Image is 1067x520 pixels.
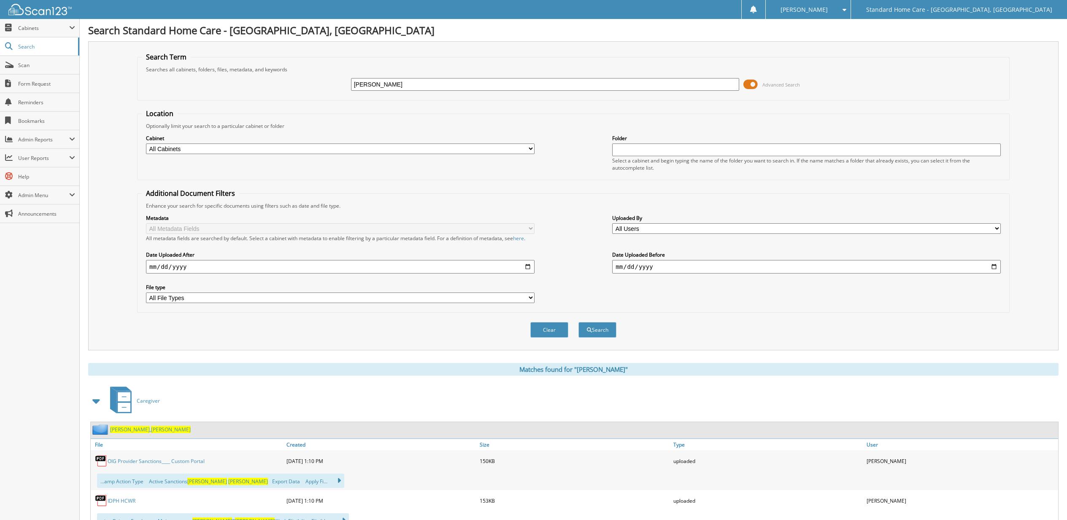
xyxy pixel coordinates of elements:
img: scan123-logo-white.svg [8,4,72,15]
a: IDPH HCWR [108,497,135,504]
div: [DATE] 1:10 PM [284,492,478,509]
div: [PERSON_NAME] [864,452,1058,469]
span: Reminders [18,99,75,106]
div: [PERSON_NAME] [864,492,1058,509]
span: Scan [18,62,75,69]
img: PDF.png [95,455,108,467]
legend: Search Term [142,52,191,62]
span: Admin Menu [18,192,69,199]
label: Cabinet [146,135,535,142]
button: Search [578,322,616,338]
span: Caregiver [137,397,160,404]
a: Created [284,439,478,450]
span: Cabinets [18,24,69,32]
legend: Location [142,109,178,118]
a: [PERSON_NAME],[PERSON_NAME] [110,426,191,433]
a: Type [671,439,865,450]
a: User [864,439,1058,450]
div: Optionally limit your search to a particular cabinet or folder [142,122,1005,130]
span: [PERSON_NAME] [110,426,150,433]
a: File [91,439,284,450]
label: Date Uploaded After [146,251,535,258]
span: [PERSON_NAME] [151,426,191,433]
label: Folder [612,135,1001,142]
label: Date Uploaded Before [612,251,1001,258]
span: [PERSON_NAME] [228,478,268,485]
a: Caregiver [105,384,160,417]
span: [PERSON_NAME] [781,7,828,12]
span: Admin Reports [18,136,69,143]
div: Searches all cabinets, folders, files, metadata, and keywords [142,66,1005,73]
div: 150KB [478,452,671,469]
div: uploaded [671,492,865,509]
input: end [612,260,1001,274]
legend: Additional Document Filters [142,189,239,198]
label: Uploaded By [612,214,1001,222]
span: Announcements [18,210,75,217]
input: start [146,260,535,274]
label: File type [146,284,535,291]
span: Help [18,173,75,180]
div: ...amp Action Type  Active Sanctions  Export Data  Apply Fi... [97,474,344,488]
img: PDF.png [95,494,108,507]
a: Size [478,439,671,450]
span: Standard Home Care - [GEOGRAPHIC_DATA], [GEOGRAPHIC_DATA] [866,7,1052,12]
div: uploaded [671,452,865,469]
span: Form Request [18,80,75,87]
button: Clear [530,322,568,338]
div: Select a cabinet and begin typing the name of the folder you want to search in. If the name match... [612,157,1001,171]
span: User Reports [18,154,69,162]
span: Bookmarks [18,117,75,125]
div: [DATE] 1:10 PM [284,452,478,469]
span: [PERSON_NAME] [187,478,227,485]
a: here [513,235,524,242]
div: 153KB [478,492,671,509]
label: Metadata [146,214,535,222]
div: All metadata fields are searched by default. Select a cabinet with metadata to enable filtering b... [146,235,535,242]
img: folder2.png [92,424,110,435]
div: Matches found for "[PERSON_NAME]" [88,363,1059,376]
span: Advanced Search [762,81,800,88]
div: Enhance your search for specific documents using filters such as date and file type. [142,202,1005,209]
h1: Search Standard Home Care - [GEOGRAPHIC_DATA], [GEOGRAPHIC_DATA] [88,23,1059,37]
span: Search [18,43,74,50]
a: OIG Provider Sanctions____ Custom Portal [108,458,205,465]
